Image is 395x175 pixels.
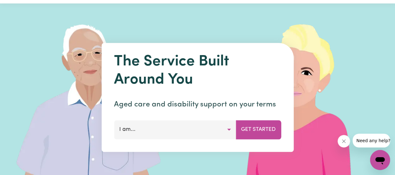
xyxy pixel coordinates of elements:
span: Need any help? [4,4,38,9]
iframe: Close message [338,135,350,147]
h1: The Service Built Around You [114,53,281,89]
iframe: Button to launch messaging window [370,150,390,170]
button: Get Started [236,120,281,139]
button: I am... [114,120,236,139]
p: Aged care and disability support on your terms [114,99,281,110]
iframe: Message from company [353,134,390,147]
